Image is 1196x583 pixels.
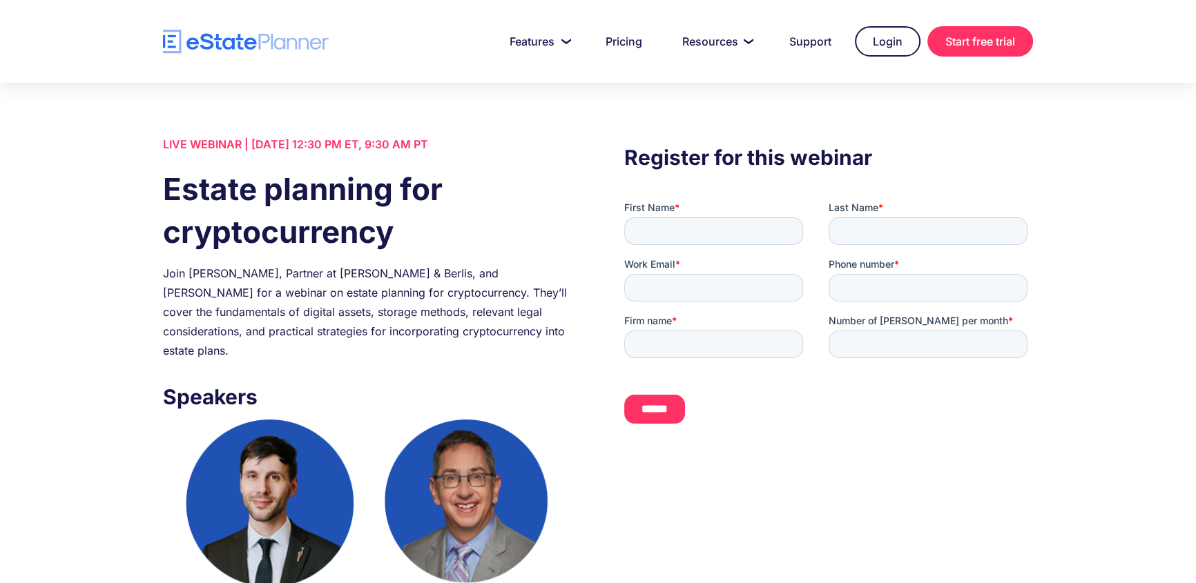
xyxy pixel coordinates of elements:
[163,168,572,253] h1: Estate planning for cryptocurrency
[855,26,920,57] a: Login
[163,135,572,154] div: LIVE WEBINAR | [DATE] 12:30 PM ET, 9:30 AM PT
[163,30,329,54] a: home
[927,26,1033,57] a: Start free trial
[163,264,572,360] div: Join [PERSON_NAME], Partner at [PERSON_NAME] & Berlis, and [PERSON_NAME] for a webinar on estate ...
[589,28,659,55] a: Pricing
[163,381,572,413] h3: Speakers
[624,141,1033,173] h3: Register for this webinar
[493,28,582,55] a: Features
[773,28,848,55] a: Support
[666,28,766,55] a: Resources
[624,201,1033,435] iframe: Form 0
